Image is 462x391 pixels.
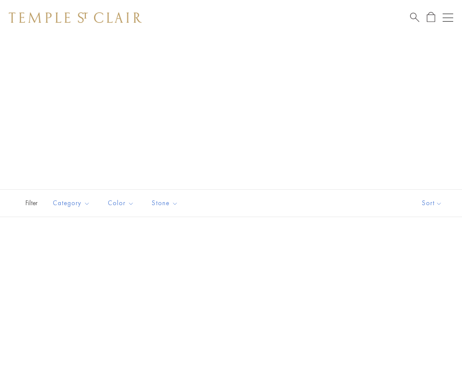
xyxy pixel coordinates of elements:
[103,198,141,209] span: Color
[443,12,453,23] button: Open navigation
[48,198,97,209] span: Category
[101,193,141,213] button: Color
[46,193,97,213] button: Category
[145,193,185,213] button: Stone
[147,198,185,209] span: Stone
[410,12,419,23] a: Search
[427,12,435,23] a: Open Shopping Bag
[402,190,462,217] button: Show sort by
[9,12,142,23] img: Temple St. Clair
